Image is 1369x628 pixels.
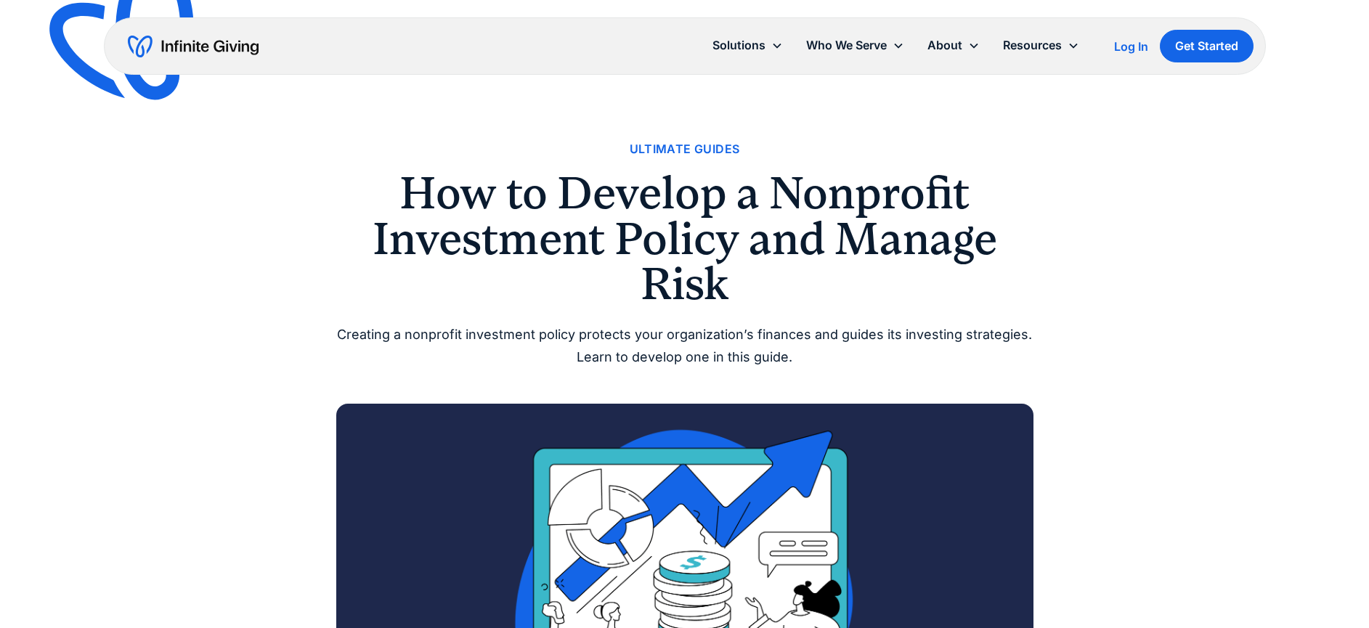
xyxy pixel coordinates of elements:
[128,35,259,58] a: home
[712,36,765,55] div: Solutions
[806,36,887,55] div: Who We Serve
[630,139,740,159] a: Ultimate Guides
[1003,36,1062,55] div: Resources
[795,30,916,61] div: Who We Serve
[1114,41,1148,52] div: Log In
[916,30,991,61] div: About
[701,30,795,61] div: Solutions
[1114,38,1148,55] a: Log In
[336,324,1033,368] div: Creating a nonprofit investment policy protects your organization’s finances and guides its inves...
[991,30,1091,61] div: Resources
[1160,30,1254,62] a: Get Started
[927,36,962,55] div: About
[336,171,1033,306] h1: How to Develop a Nonprofit Investment Policy and Manage Risk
